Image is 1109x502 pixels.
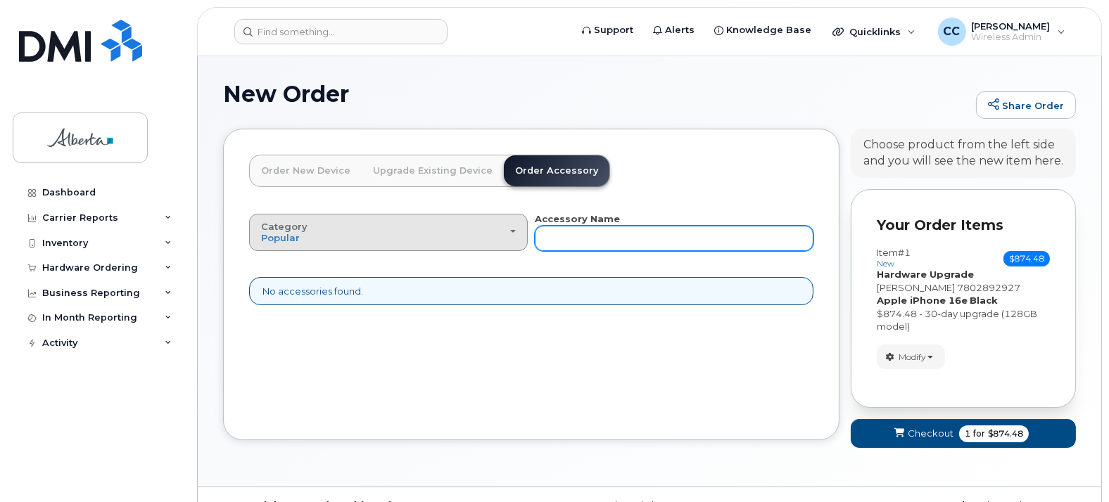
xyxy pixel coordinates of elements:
a: Share Order [976,91,1076,120]
button: Modify [877,345,945,369]
span: 1 [965,427,970,440]
h1: New Order [223,82,969,106]
span: #1 [898,247,911,258]
a: Order Accessory [504,155,609,186]
span: Popular [261,232,300,243]
button: Checkout 1 for $874.48 [851,419,1076,448]
span: [PERSON_NAME] [877,282,955,293]
span: Modify [899,351,926,363]
small: new [877,259,894,269]
a: Order New Device [250,155,362,186]
h3: Item [877,247,911,268]
span: $874.48 [988,427,1023,440]
span: for [970,427,988,440]
div: Choose product from the left side and you will see the new item here. [863,137,1063,169]
div: $874.48 - 30-day upgrade (128GB model) [877,307,1050,333]
strong: Accessory Name [535,213,620,224]
span: Category [261,221,308,232]
strong: Black [970,295,998,306]
span: 7802892927 [957,282,1020,293]
span: $874.48 [1003,251,1050,266]
strong: Hardware Upgrade [877,269,974,280]
span: Checkout [908,427,953,440]
button: Category Popular [249,214,528,250]
a: Upgrade Existing Device [362,155,504,186]
div: No accessories found. [249,277,813,306]
p: Your Order Items [877,215,1050,236]
strong: Apple iPhone 16e [877,295,968,306]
